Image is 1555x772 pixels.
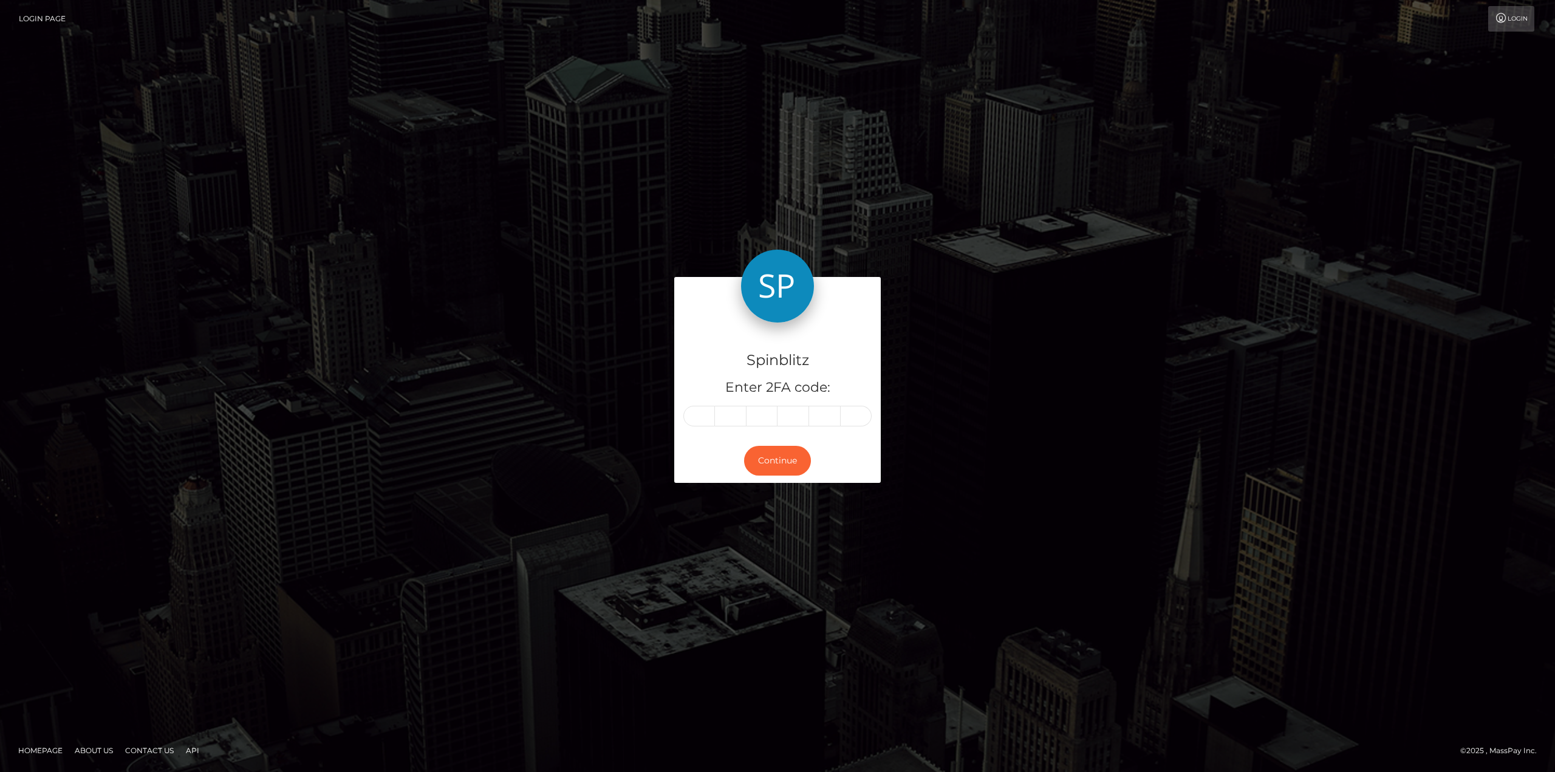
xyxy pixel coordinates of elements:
[70,741,118,760] a: About Us
[683,378,872,397] h5: Enter 2FA code:
[1460,744,1546,757] div: © 2025 , MassPay Inc.
[19,6,66,32] a: Login Page
[683,350,872,371] h4: Spinblitz
[741,250,814,323] img: Spinblitz
[120,741,179,760] a: Contact Us
[181,741,204,760] a: API
[13,741,67,760] a: Homepage
[744,446,811,476] button: Continue
[1488,6,1534,32] a: Login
